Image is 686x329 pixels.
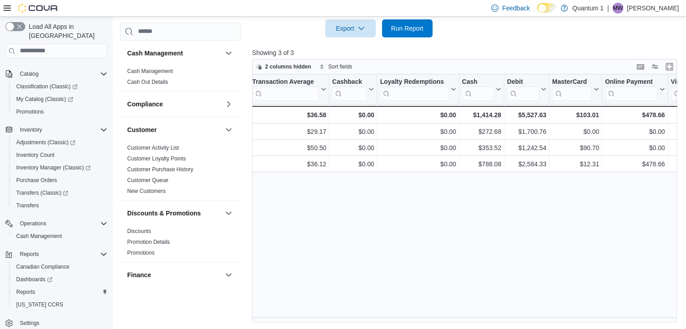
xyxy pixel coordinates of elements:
div: Michael Wuest [612,3,623,14]
a: Adjustments (Classic) [9,136,111,149]
span: Reports [20,251,39,258]
span: Catalog [20,70,38,78]
span: Catalog [16,69,107,79]
button: MasterCard [552,78,599,101]
span: Promotions [16,108,44,115]
span: Promotion Details [127,238,170,246]
span: New Customers [127,187,166,195]
div: $0.00 [380,110,456,120]
button: Loyalty Redemptions [380,78,456,101]
button: Enter fullscreen [664,61,675,72]
div: Discounts & Promotions [120,226,241,262]
a: [US_STATE] CCRS [13,299,67,310]
a: Purchase Orders [13,175,61,186]
div: $2,584.33 [507,159,546,169]
a: Customer Activity List [127,145,179,151]
a: Cash Management [13,231,65,242]
div: $0.00 [605,126,665,137]
button: Transaction Average [252,78,326,101]
div: Transaction Average [252,78,319,86]
a: My Catalog (Classic) [9,93,111,105]
span: Canadian Compliance [13,261,107,272]
span: Adjustments (Classic) [13,137,107,148]
button: Finance [127,270,221,279]
a: Dashboards [13,274,56,285]
div: Cash [462,78,494,86]
div: $0.00 [380,126,456,137]
button: Operations [16,218,50,229]
span: Inventory Count [13,150,107,160]
button: Catalog [16,69,42,79]
span: Settings [16,317,107,329]
button: Reports [9,286,111,298]
div: Online Payment [605,78,658,86]
div: $12.31 [552,159,599,169]
span: Customer Loyalty Points [127,155,186,162]
div: $103.01 [552,110,599,120]
span: Promotions [13,106,107,117]
span: Purchase Orders [13,175,107,186]
p: Quantum 1 [572,3,603,14]
button: Cash Management [127,49,221,58]
a: Classification (Classic) [13,81,81,92]
div: $1,414.28 [462,110,501,120]
a: New Customers [127,188,166,194]
button: Cash Management [223,48,234,59]
a: Promotions [127,250,155,256]
span: Reports [13,287,107,297]
div: $90.70 [552,142,599,153]
span: My Catalog (Classic) [13,94,107,105]
p: [PERSON_NAME] [627,3,679,14]
div: $0.00 [332,110,374,120]
button: Compliance [223,99,234,110]
button: Operations [2,217,111,230]
div: Loyalty Redemptions [380,78,449,101]
span: Classification (Classic) [13,81,107,92]
a: Transfers (Classic) [9,187,111,199]
button: Inventory [16,124,46,135]
a: Cash Out Details [127,79,168,85]
button: Transfers [9,199,111,212]
span: Customer Purchase History [127,166,193,173]
button: Inventory [2,123,111,136]
a: Customer Loyalty Points [127,155,186,162]
a: Cash Management [127,68,173,74]
button: Display options [649,61,660,72]
a: Settings [16,318,43,329]
span: Cash Out Details [127,78,168,86]
button: Canadian Compliance [9,260,111,273]
button: Run Report [382,19,433,37]
button: Customer [223,124,234,135]
span: Classification (Classic) [16,83,78,90]
div: Debit [507,78,539,101]
h3: Customer [127,125,157,134]
button: Cash Management [9,230,111,242]
div: $353.52 [462,142,501,153]
a: Reports [13,287,39,297]
button: Cash [462,78,501,101]
div: $478.66 [605,110,665,120]
a: Classification (Classic) [9,80,111,93]
a: Customer Queue [127,177,168,183]
span: MW [613,3,622,14]
button: 2 columns hidden [253,61,315,72]
button: Reports [16,249,42,260]
span: Cash Management [127,68,173,75]
span: Adjustments (Classic) [16,139,75,146]
a: Discounts [127,228,151,234]
button: Online Payment [605,78,665,101]
span: Purchase Orders [16,177,57,184]
span: Washington CCRS [13,299,107,310]
button: Cashback [332,78,374,101]
a: Promotion Details [127,239,170,245]
button: Sort fields [316,61,356,72]
button: [US_STATE] CCRS [9,298,111,311]
div: $0.00 [332,142,374,153]
div: $0.00 [380,159,456,169]
div: $1,700.76 [507,126,546,137]
span: Load All Apps in [GEOGRAPHIC_DATA] [25,22,107,40]
a: My Catalog (Classic) [13,94,77,105]
input: Dark Mode [537,3,556,13]
span: Dashboards [16,276,52,283]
